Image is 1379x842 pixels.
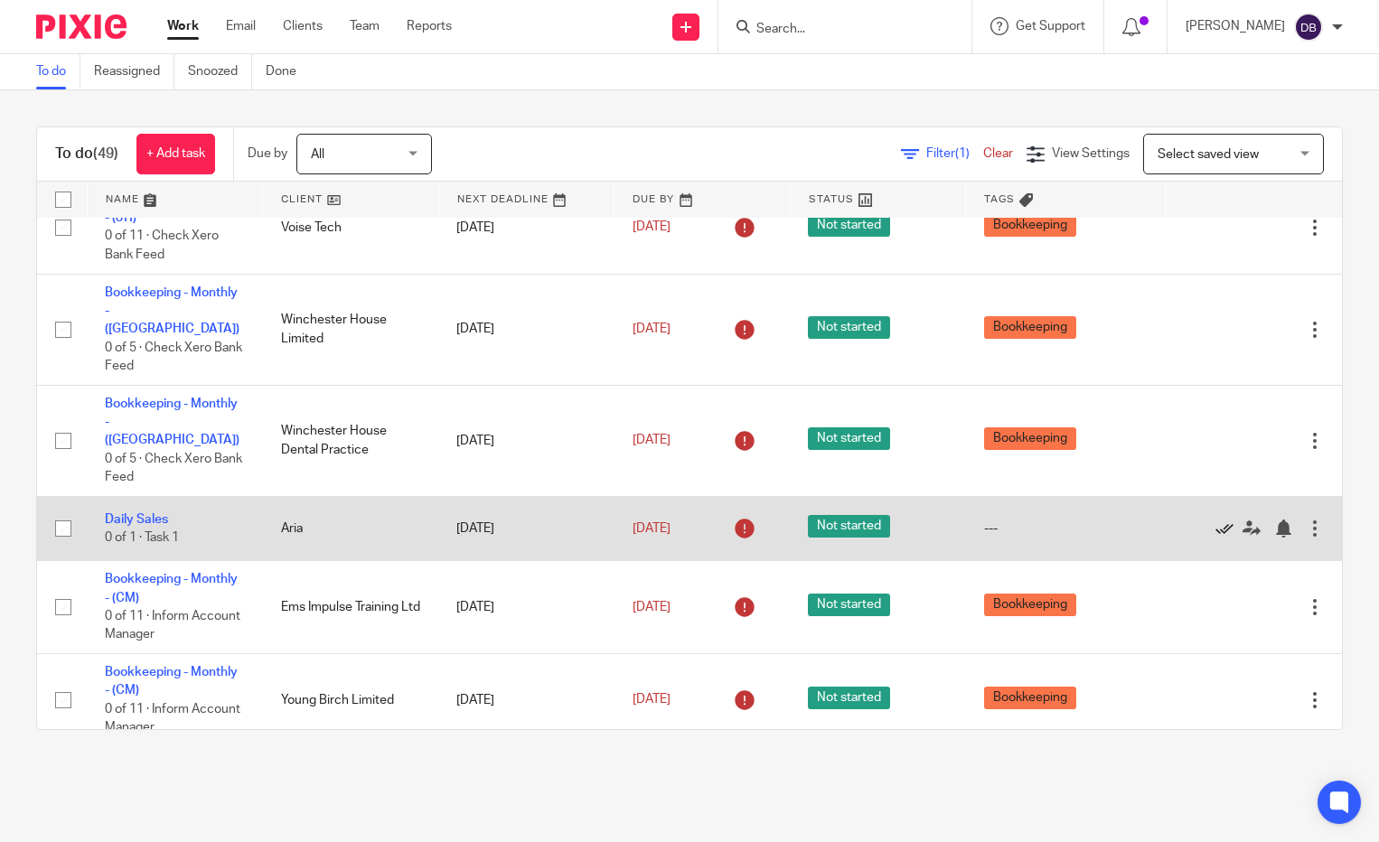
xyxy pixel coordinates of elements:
[984,519,1149,538] div: ---
[438,496,614,560] td: [DATE]
[1052,147,1130,160] span: View Settings
[105,513,168,526] a: Daily Sales
[984,687,1076,709] span: Bookkeeping
[983,147,1013,160] a: Clear
[136,134,215,174] a: + Add task
[350,17,380,35] a: Team
[808,594,890,616] span: Not started
[984,214,1076,237] span: Bookkeeping
[105,286,239,336] a: Bookkeeping - Monthly - ([GEOGRAPHIC_DATA])
[167,17,199,35] a: Work
[55,145,118,164] h1: To do
[105,531,179,544] span: 0 of 1 · Task 1
[808,214,890,237] span: Not started
[633,601,671,613] span: [DATE]
[263,561,439,654] td: Ems Impulse Training Ltd
[1215,519,1243,538] a: Mark as done
[36,54,80,89] a: To do
[808,515,890,538] span: Not started
[283,17,323,35] a: Clients
[808,687,890,709] span: Not started
[105,398,239,447] a: Bookkeeping - Monthly - ([GEOGRAPHIC_DATA])
[188,54,252,89] a: Snoozed
[93,146,118,161] span: (49)
[311,148,324,161] span: All
[407,17,452,35] a: Reports
[105,703,240,734] span: 0 of 11 · Inform Account Manager
[926,147,983,160] span: Filter
[984,316,1076,339] span: Bookkeeping
[1186,17,1285,35] p: [PERSON_NAME]
[266,54,310,89] a: Done
[633,522,671,535] span: [DATE]
[263,496,439,560] td: Aria
[808,316,890,339] span: Not started
[633,435,671,447] span: [DATE]
[226,17,256,35] a: Email
[633,323,671,335] span: [DATE]
[438,653,614,746] td: [DATE]
[438,561,614,654] td: [DATE]
[263,653,439,746] td: Young Birch Limited
[248,145,287,163] p: Due by
[755,22,917,38] input: Search
[105,341,242,373] span: 0 of 5 · Check Xero Bank Feed
[438,274,614,385] td: [DATE]
[105,666,238,697] a: Bookkeeping - Monthly - (CM)
[105,573,238,603] a: Bookkeeping - Monthly - (CM)
[1294,13,1323,42] img: svg%3E
[1016,20,1085,33] span: Get Support
[105,453,242,484] span: 0 of 5 · Check Xero Bank Feed
[36,14,127,39] img: Pixie
[984,594,1076,616] span: Bookkeeping
[263,385,439,496] td: Winchester House Dental Practice
[984,194,1015,204] span: Tags
[955,147,970,160] span: (1)
[633,694,671,706] span: [DATE]
[105,610,240,641] span: 0 of 11 · Inform Account Manager
[1158,148,1259,161] span: Select saved view
[94,54,174,89] a: Reassigned
[633,221,671,234] span: [DATE]
[263,274,439,385] td: Winchester House Limited
[105,230,219,262] span: 0 of 11 · Check Xero Bank Feed
[438,385,614,496] td: [DATE]
[808,427,890,450] span: Not started
[263,181,439,274] td: Voise Tech
[984,427,1076,450] span: Bookkeeping
[438,181,614,274] td: [DATE]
